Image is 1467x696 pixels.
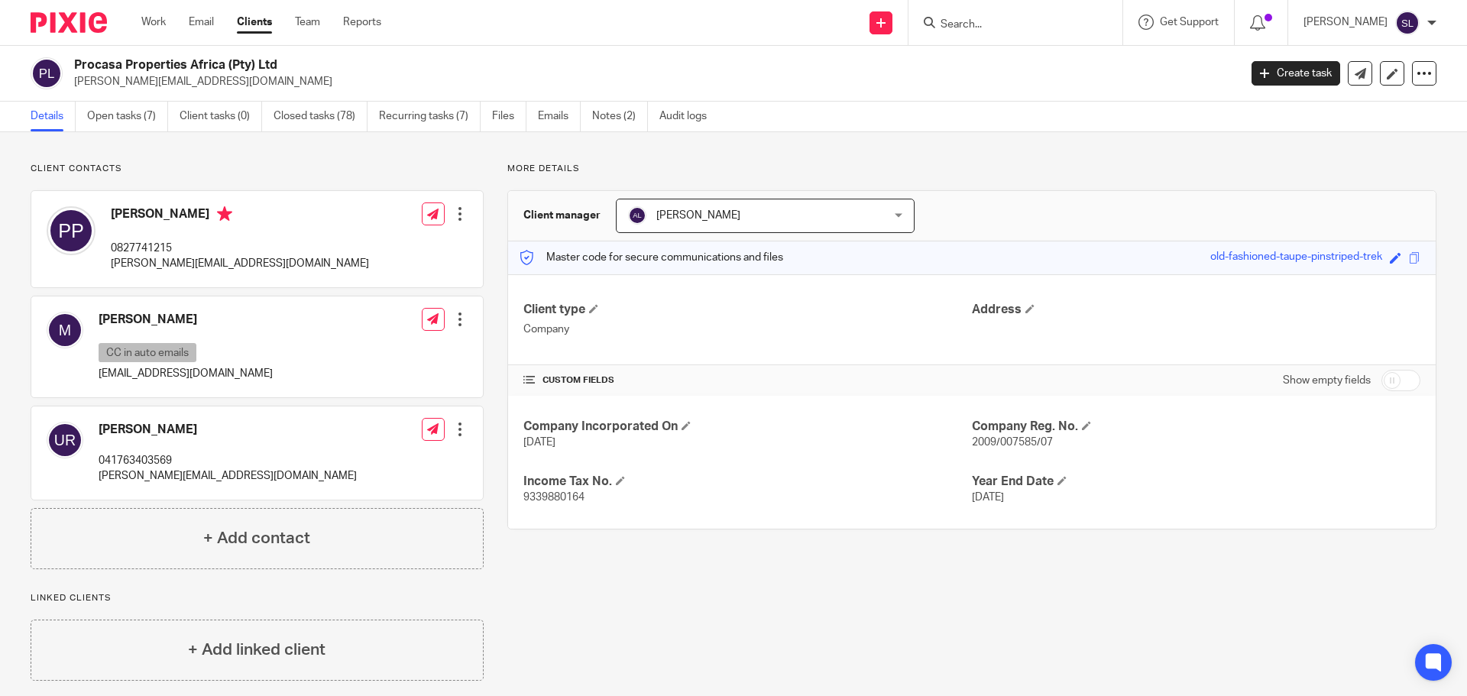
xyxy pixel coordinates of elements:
[47,312,83,348] img: svg%3E
[99,312,273,328] h4: [PERSON_NAME]
[1395,11,1420,35] img: svg%3E
[295,15,320,30] a: Team
[659,102,718,131] a: Audit logs
[523,302,972,318] h4: Client type
[656,210,740,221] span: [PERSON_NAME]
[74,57,998,73] h2: Procasa Properties Africa (Pty) Ltd
[628,206,646,225] img: svg%3E
[99,343,196,362] p: CC in auto emails
[31,102,76,131] a: Details
[47,422,83,458] img: svg%3E
[1210,249,1382,267] div: old-fashioned-taupe-pinstriped-trek
[523,208,601,223] h3: Client manager
[99,453,357,468] p: 041763403569
[141,15,166,30] a: Work
[538,102,581,131] a: Emails
[31,57,63,89] img: svg%3E
[523,374,972,387] h4: CUSTOM FIELDS
[343,15,381,30] a: Reports
[523,322,972,337] p: Company
[111,206,369,225] h4: [PERSON_NAME]
[87,102,168,131] a: Open tasks (7)
[274,102,368,131] a: Closed tasks (78)
[1283,373,1371,388] label: Show empty fields
[972,437,1053,448] span: 2009/007585/07
[47,206,96,255] img: svg%3E
[939,18,1077,32] input: Search
[99,422,357,438] h4: [PERSON_NAME]
[31,163,484,175] p: Client contacts
[972,419,1420,435] h4: Company Reg. No.
[492,102,526,131] a: Files
[523,419,972,435] h4: Company Incorporated On
[188,638,325,662] h4: + Add linked client
[74,74,1229,89] p: [PERSON_NAME][EMAIL_ADDRESS][DOMAIN_NAME]
[523,437,555,448] span: [DATE]
[523,474,972,490] h4: Income Tax No.
[180,102,262,131] a: Client tasks (0)
[379,102,481,131] a: Recurring tasks (7)
[31,592,484,604] p: Linked clients
[1303,15,1388,30] p: [PERSON_NAME]
[972,474,1420,490] h4: Year End Date
[31,12,107,33] img: Pixie
[99,468,357,484] p: [PERSON_NAME][EMAIL_ADDRESS][DOMAIN_NAME]
[592,102,648,131] a: Notes (2)
[1252,61,1340,86] a: Create task
[111,256,369,271] p: [PERSON_NAME][EMAIL_ADDRESS][DOMAIN_NAME]
[203,526,310,550] h4: + Add contact
[972,492,1004,503] span: [DATE]
[972,302,1420,318] h4: Address
[189,15,214,30] a: Email
[217,206,232,222] i: Primary
[520,250,783,265] p: Master code for secure communications and files
[507,163,1436,175] p: More details
[99,366,273,381] p: [EMAIL_ADDRESS][DOMAIN_NAME]
[237,15,272,30] a: Clients
[111,241,369,256] p: 0827741215
[1160,17,1219,28] span: Get Support
[523,492,585,503] span: 9339880164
